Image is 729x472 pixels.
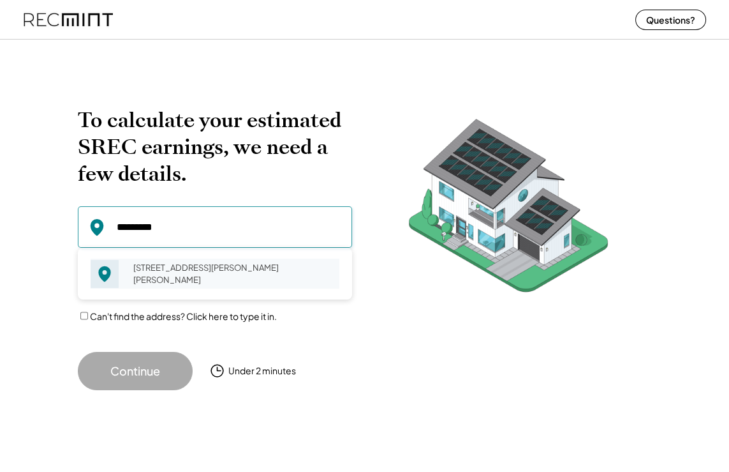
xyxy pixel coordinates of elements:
[384,107,633,312] img: RecMintArtboard%207.png
[125,259,339,288] div: [STREET_ADDRESS][PERSON_NAME][PERSON_NAME]
[228,365,296,377] div: Under 2 minutes
[90,310,277,322] label: Can't find the address? Click here to type it in.
[78,107,352,187] h2: To calculate your estimated SREC earnings, we need a few details.
[78,352,193,390] button: Continue
[24,3,113,36] img: recmint-logotype%403x%20%281%29.jpeg
[635,10,706,30] button: Questions?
